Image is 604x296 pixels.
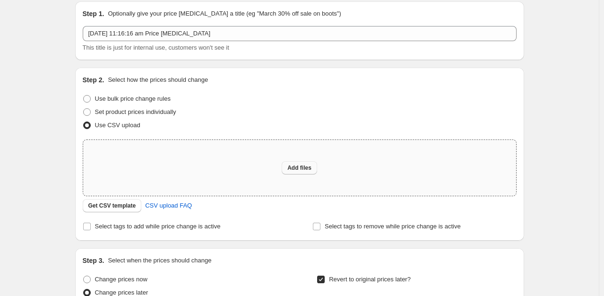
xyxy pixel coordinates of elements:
button: Get CSV template [83,199,142,212]
button: Add files [282,161,317,174]
p: Optionally give your price [MEDICAL_DATA] a title (eg "March 30% off sale on boots") [108,9,341,18]
h2: Step 2. [83,75,104,85]
h2: Step 1. [83,9,104,18]
span: Use CSV upload [95,122,140,129]
span: Select tags to remove while price change is active [325,223,461,230]
span: Get CSV template [88,202,136,209]
h2: Step 3. [83,256,104,265]
span: CSV upload FAQ [145,201,192,210]
span: Add files [287,164,311,172]
span: Change prices now [95,276,147,283]
span: Select tags to add while price change is active [95,223,221,230]
a: CSV upload FAQ [139,198,198,213]
input: 30% off holiday sale [83,26,517,41]
span: Set product prices individually [95,108,176,115]
span: This title is just for internal use, customers won't see it [83,44,229,51]
p: Select when the prices should change [108,256,211,265]
span: Revert to original prices later? [329,276,411,283]
p: Select how the prices should change [108,75,208,85]
span: Change prices later [95,289,148,296]
span: Use bulk price change rules [95,95,171,102]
